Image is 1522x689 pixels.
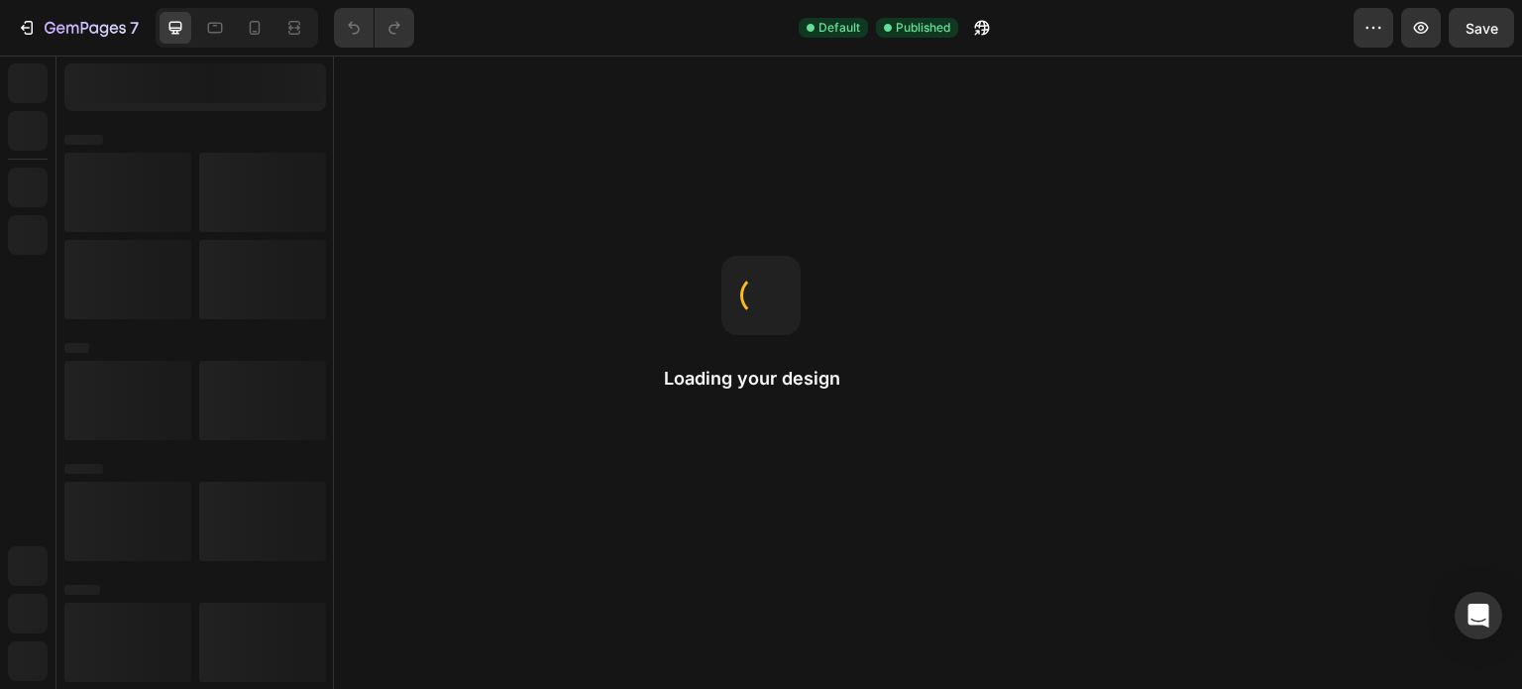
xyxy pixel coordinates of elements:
[130,16,139,40] p: 7
[818,19,860,37] span: Default
[896,19,950,37] span: Published
[1466,20,1498,37] span: Save
[1449,8,1514,48] button: Save
[1455,592,1502,639] div: Open Intercom Messenger
[664,367,858,391] h2: Loading your design
[334,8,414,48] div: Undo/Redo
[8,8,148,48] button: 7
